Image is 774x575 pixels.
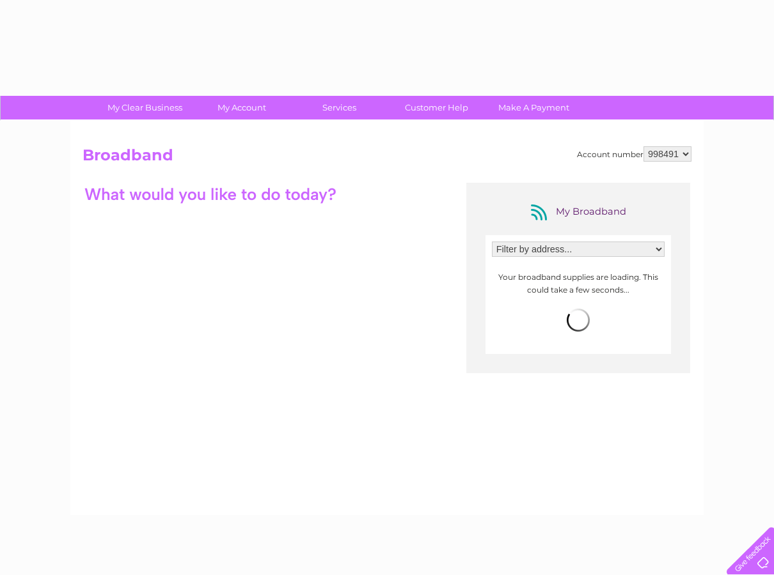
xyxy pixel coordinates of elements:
a: Make A Payment [481,96,587,119]
a: Services [287,96,392,119]
img: loading [567,309,590,332]
p: Your broadband supplies are loading. This could take a few seconds... [492,271,665,295]
a: My Account [189,96,295,119]
h2: Broadband [83,146,691,171]
a: My Clear Business [92,96,198,119]
a: Customer Help [384,96,489,119]
div: Account number [577,146,691,162]
div: My Broadband [527,202,629,222]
